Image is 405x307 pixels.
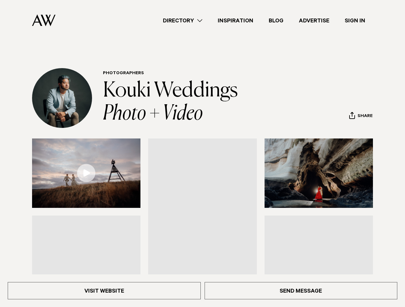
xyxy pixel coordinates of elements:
a: Visit Website [8,282,201,299]
a: Directory [155,16,210,25]
a: Send Message [205,282,398,299]
a: Photographers [103,71,144,76]
a: Advertise [291,16,337,25]
img: Profile Avatar [32,68,92,128]
a: Kouki Weddings Photo + Video [103,81,238,124]
a: Sign In [337,16,373,25]
a: Inspiration [210,16,261,25]
img: Auckland Weddings Logo [32,14,55,26]
a: Blog [261,16,291,25]
button: Share [349,112,373,121]
span: Share [358,114,373,120]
